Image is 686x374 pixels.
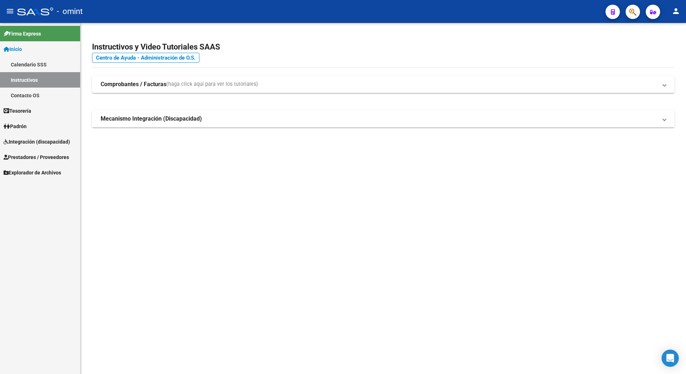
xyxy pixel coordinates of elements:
strong: Mecanismo Integración (Discapacidad) [101,115,202,123]
span: (haga click aquí para ver los tutoriales) [166,80,258,88]
mat-icon: menu [6,7,14,15]
mat-expansion-panel-header: Mecanismo Integración (Discapacidad) [92,110,675,127]
span: Inicio [4,45,22,53]
span: Firma Express [4,30,41,38]
strong: Comprobantes / Facturas [101,80,166,88]
span: Padrón [4,122,27,130]
span: Tesorería [4,107,31,115]
a: Centro de Ayuda - Administración de O.S. [92,53,199,63]
span: Explorador de Archivos [4,169,61,177]
div: Open Intercom Messenger [662,350,679,367]
span: Integración (discapacidad) [4,138,70,146]
mat-icon: person [672,7,680,15]
span: - omint [57,4,83,19]
h2: Instructivos y Video Tutoriales SAAS [92,40,675,54]
mat-expansion-panel-header: Comprobantes / Facturas(haga click aquí para ver los tutoriales) [92,76,675,93]
span: Prestadores / Proveedores [4,153,69,161]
